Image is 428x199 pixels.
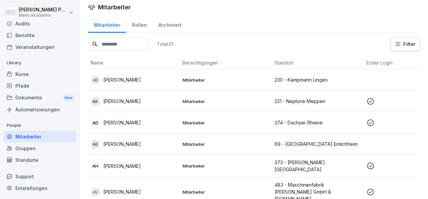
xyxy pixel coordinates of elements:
a: Pfade [3,80,76,92]
p: Total: 51 [157,41,173,47]
a: Standorte [3,154,76,166]
div: Support [3,171,76,182]
h1: Mitarbeiter [98,3,131,12]
div: AS [91,139,100,149]
a: Berichte [3,29,76,41]
p: 373 - [PERSON_NAME] [GEOGRAPHIC_DATA] [275,159,361,173]
a: Veranstaltungen [3,41,76,53]
a: Archiviert [152,16,187,33]
div: AD [91,118,100,127]
button: Filter [391,37,420,51]
p: [PERSON_NAME] [103,119,141,126]
p: [PERSON_NAME] [103,76,141,83]
p: Menü Akademie [19,13,68,18]
div: AH [91,161,100,171]
a: Einstellungen [3,182,76,194]
th: Standort [272,57,364,69]
a: Kurse [3,68,76,80]
a: Automatisierungen [3,104,76,115]
p: 230 - Kampmann Lingen [275,76,361,83]
p: Mitarbeiter [183,163,269,169]
a: DokumenteNew [3,92,76,104]
th: Name [88,57,180,69]
a: Rollen [126,16,152,33]
p: Mitarbeiter [183,141,269,147]
th: Berechtigungen [180,57,272,69]
div: AK [91,97,100,106]
p: [PERSON_NAME] [103,140,141,147]
div: Dokumente [3,92,76,104]
a: Gruppen [3,142,76,154]
p: [PERSON_NAME] [103,98,141,105]
p: People [3,120,76,131]
p: Library [3,58,76,68]
a: Audits [3,18,76,29]
p: Mitarbeiter [183,189,269,195]
a: Mitarbeiter [88,16,126,33]
p: 69 - [GEOGRAPHIC_DATA] Emlichheim [275,140,361,147]
div: AV [91,187,100,197]
a: Mitarbeiter [3,131,76,142]
p: 374 - Dachser Rheine [275,119,361,126]
div: AB [91,75,100,85]
p: Mitarbeiter [183,120,269,126]
div: Filter [395,41,416,47]
p: [PERSON_NAME] [103,163,141,170]
p: Mitarbeiter [183,98,269,104]
div: New [63,94,74,102]
p: [PERSON_NAME] [103,188,141,195]
p: Mitarbeiter [183,77,269,83]
p: [PERSON_NAME] Pätow [19,7,68,13]
p: 221 - Neptune Meppen [275,98,361,105]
